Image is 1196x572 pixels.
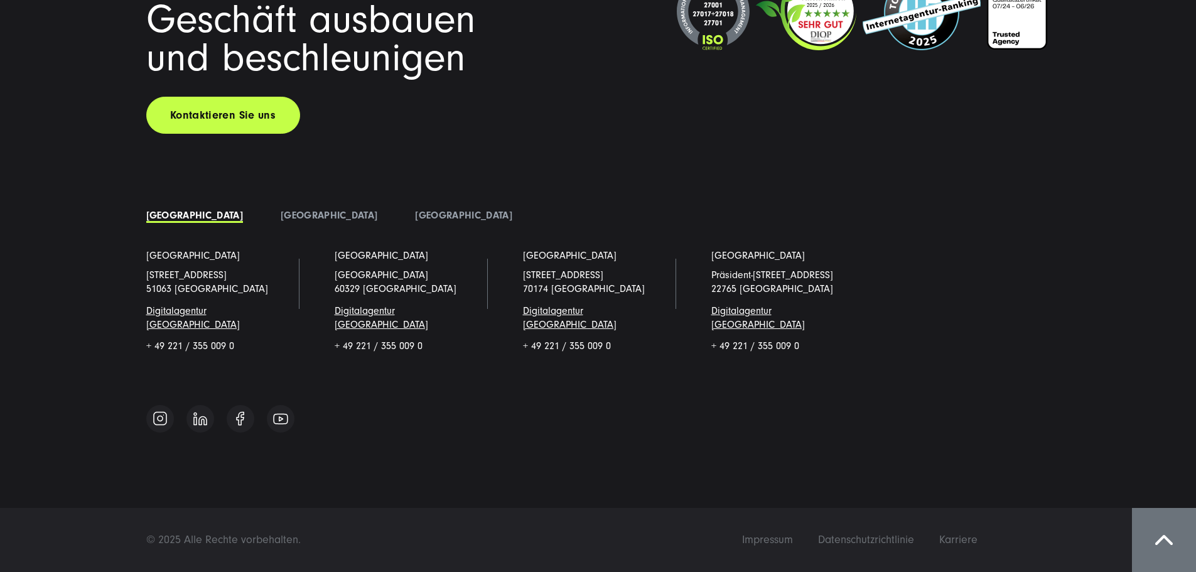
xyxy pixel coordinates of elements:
font: © 2025 Alle Rechte vorbehalten. [146,533,301,546]
font: [GEOGRAPHIC_DATA] [335,269,428,281]
font: 51063 [GEOGRAPHIC_DATA] [146,283,268,294]
a: [GEOGRAPHIC_DATA] [281,210,377,221]
font: Kontaktieren Sie uns [170,109,276,122]
img: Folgen Sie uns auf Facebook [236,411,244,426]
a: [GEOGRAPHIC_DATA] [146,210,243,221]
font: [STREET_ADDRESS] [146,269,227,281]
font: 22765 [GEOGRAPHIC_DATA] [711,283,833,294]
font: + 49 221 / 355 009 0 [523,340,611,352]
a: [STREET_ADDRESS] [523,269,603,281]
a: [GEOGRAPHIC_DATA] [146,249,240,262]
font: [GEOGRAPHIC_DATA] [711,250,805,261]
a: Digitalagentur [GEOGRAPHIC_DATA] [335,305,428,330]
font: Präsident-[STREET_ADDRESS] [711,269,833,281]
img: Folgen Sie uns auf Linkedin [193,412,207,426]
a: [GEOGRAPHIC_DATA] [415,210,512,221]
a: Digitalagentur [GEOGRAPHIC_DATA] [146,305,240,330]
font: Karriere [939,533,978,546]
a: [GEOGRAPHIC_DATA] [523,249,617,262]
a: Digitalagentur [GEOGRAPHIC_DATA] [711,305,805,330]
font: + 49 221 / 355 009 0 [711,340,799,352]
font: Impressum [742,533,793,546]
a: [GEOGRAPHIC_DATA] [335,249,428,262]
font: [GEOGRAPHIC_DATA] [335,250,428,261]
a: 70174 [GEOGRAPHIC_DATA] [523,283,645,294]
font: [GEOGRAPHIC_DATA] [146,250,240,261]
img: Folgen Sie uns auf Youtube [273,413,288,424]
img: Folge uns auf Instagram [153,411,168,426]
font: + 49 221 / 355 009 0 [146,340,234,352]
a: [GEOGRAPHIC_DATA] [711,249,805,262]
font: + 49 221 / 355 009 0 [335,340,423,352]
a: Kontaktieren Sie uns [146,97,300,134]
a: Digitalagentur [GEOGRAPHIC_DATA] [523,305,617,330]
font: 60329 [GEOGRAPHIC_DATA] [335,283,456,294]
font: Datenschutzrichtlinie [818,533,914,546]
font: [GEOGRAPHIC_DATA] [523,250,617,261]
